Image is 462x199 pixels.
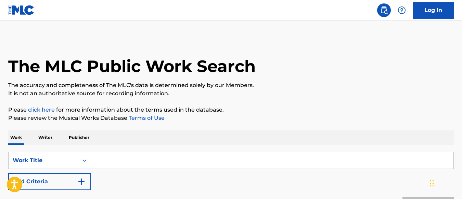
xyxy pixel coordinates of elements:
[127,115,165,121] a: Terms of Use
[380,6,388,14] img: search
[377,3,391,17] a: Public Search
[8,130,24,145] p: Work
[8,56,256,76] h1: The MLC Public Work Search
[67,130,91,145] p: Publisher
[8,89,454,98] p: It is not an authoritative source for recording information.
[428,166,462,199] iframe: Chat Widget
[8,114,454,122] p: Please review the Musical Works Database
[398,6,406,14] img: help
[395,3,409,17] div: Help
[8,106,454,114] p: Please for more information about the terms used in the database.
[8,5,35,15] img: MLC Logo
[8,173,91,190] button: Add Criteria
[36,130,54,145] p: Writer
[77,177,86,186] img: 9d2ae6d4665cec9f34b9.svg
[13,156,74,165] div: Work Title
[413,2,454,19] a: Log In
[430,173,434,194] div: Drag
[8,81,454,89] p: The accuracy and completeness of The MLC's data is determined solely by our Members.
[28,106,55,113] a: click here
